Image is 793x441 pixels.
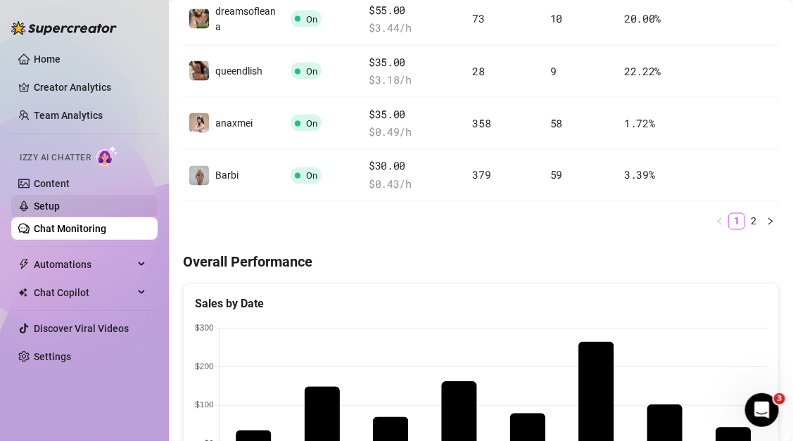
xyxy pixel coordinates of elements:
[34,351,71,362] a: Settings
[369,2,461,19] span: $55.00
[34,200,60,212] a: Setup
[34,323,129,334] a: Discover Viral Videos
[34,281,134,304] span: Chat Copilot
[34,53,61,65] a: Home
[624,116,655,130] span: 1.72 %
[215,6,276,32] span: dreamsofleana
[189,166,209,186] img: Barbi
[306,66,317,77] span: On
[195,295,767,313] div: Sales by Date
[306,118,317,129] span: On
[550,64,557,78] span: 9
[189,61,209,81] img: queendlish
[711,213,728,230] button: left
[20,151,91,165] span: Izzy AI Chatter
[18,288,27,298] img: Chat Copilot
[716,217,724,226] span: left
[34,76,146,98] a: Creator Analytics
[729,214,744,229] a: 1
[745,393,779,427] iframe: Intercom live chat
[189,9,209,29] img: dreamsofleana
[369,72,461,89] span: $ 3.18 /h
[774,393,785,404] span: 3
[550,11,562,25] span: 10
[369,177,461,193] span: $ 0.43 /h
[306,171,317,181] span: On
[550,116,562,130] span: 58
[183,253,779,272] h4: Overall Performance
[11,21,117,35] img: logo-BBDzfeDw.svg
[306,14,317,25] span: On
[369,54,461,71] span: $35.00
[18,259,30,270] span: thunderbolt
[472,116,490,130] span: 358
[762,213,779,230] button: right
[550,168,562,182] span: 59
[369,20,461,37] span: $ 3.44 /h
[215,170,239,181] span: Barbi
[189,113,209,133] img: anaxmei
[472,11,484,25] span: 73
[34,253,134,276] span: Automations
[766,217,775,226] span: right
[369,124,461,141] span: $ 0.49 /h
[215,65,262,77] span: queendlish
[624,168,655,182] span: 3.39 %
[711,213,728,230] li: Previous Page
[96,146,118,166] img: AI Chatter
[472,168,490,182] span: 379
[34,110,103,121] a: Team Analytics
[472,64,484,78] span: 28
[728,213,745,230] li: 1
[369,158,461,175] span: $30.00
[34,223,106,234] a: Chat Monitoring
[34,178,70,189] a: Content
[369,106,461,123] span: $35.00
[215,117,253,129] span: anaxmei
[745,213,762,230] li: 2
[762,213,779,230] li: Next Page
[624,64,661,78] span: 22.22 %
[624,11,661,25] span: 20.00 %
[746,214,761,229] a: 2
